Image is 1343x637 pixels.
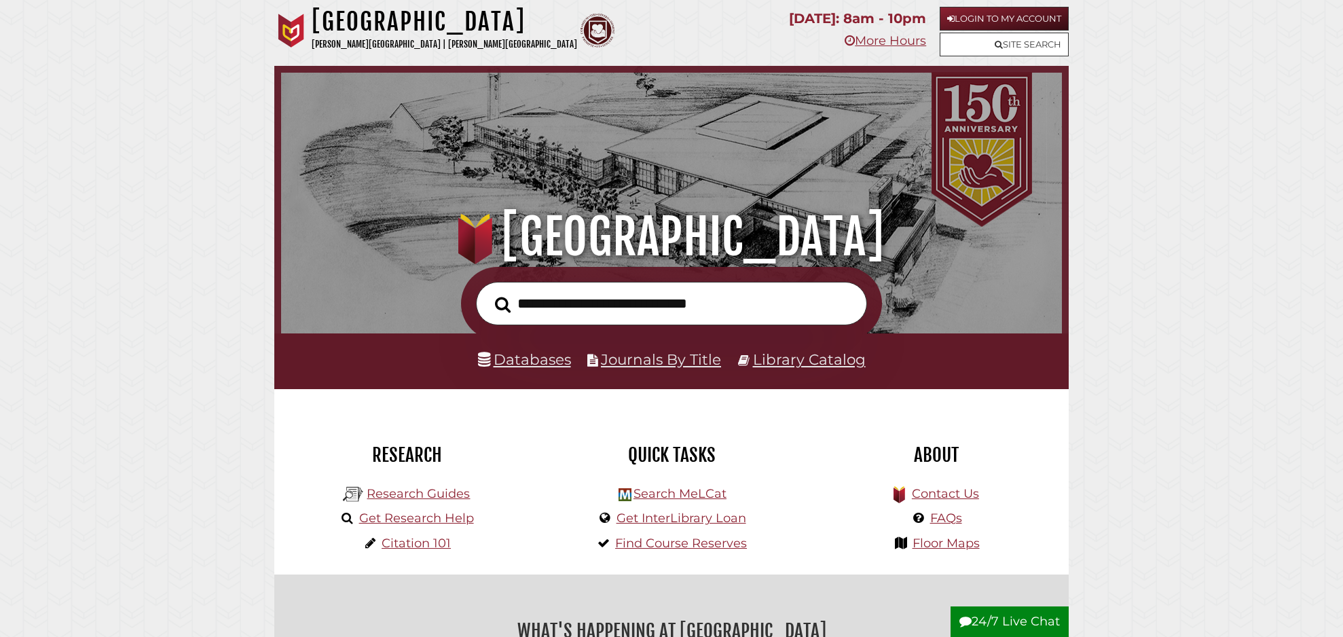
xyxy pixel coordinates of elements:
h2: About [814,443,1059,467]
a: Get Research Help [359,511,474,526]
h2: Research [284,443,529,467]
button: Search [488,293,517,317]
p: [DATE]: 8am - 10pm [789,7,926,31]
h2: Quick Tasks [549,443,794,467]
a: Journals By Title [601,350,721,368]
a: FAQs [930,511,962,526]
a: Library Catalog [753,350,866,368]
a: Floor Maps [913,536,980,551]
a: Databases [478,350,571,368]
a: Find Course Reserves [615,536,747,551]
a: Get InterLibrary Loan [617,511,746,526]
a: Search MeLCat [633,486,726,501]
a: Citation 101 [382,536,451,551]
a: More Hours [845,33,926,48]
img: Hekman Library Logo [343,484,363,505]
p: [PERSON_NAME][GEOGRAPHIC_DATA] | [PERSON_NAME][GEOGRAPHIC_DATA] [312,37,577,52]
a: Login to My Account [940,7,1069,31]
img: Hekman Library Logo [619,488,631,501]
img: Calvin Theological Seminary [581,14,614,48]
h1: [GEOGRAPHIC_DATA] [312,7,577,37]
a: Research Guides [367,486,470,501]
img: Calvin University [274,14,308,48]
a: Contact Us [912,486,979,501]
a: Site Search [940,33,1069,56]
h1: [GEOGRAPHIC_DATA] [301,207,1042,267]
i: Search [495,296,511,313]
